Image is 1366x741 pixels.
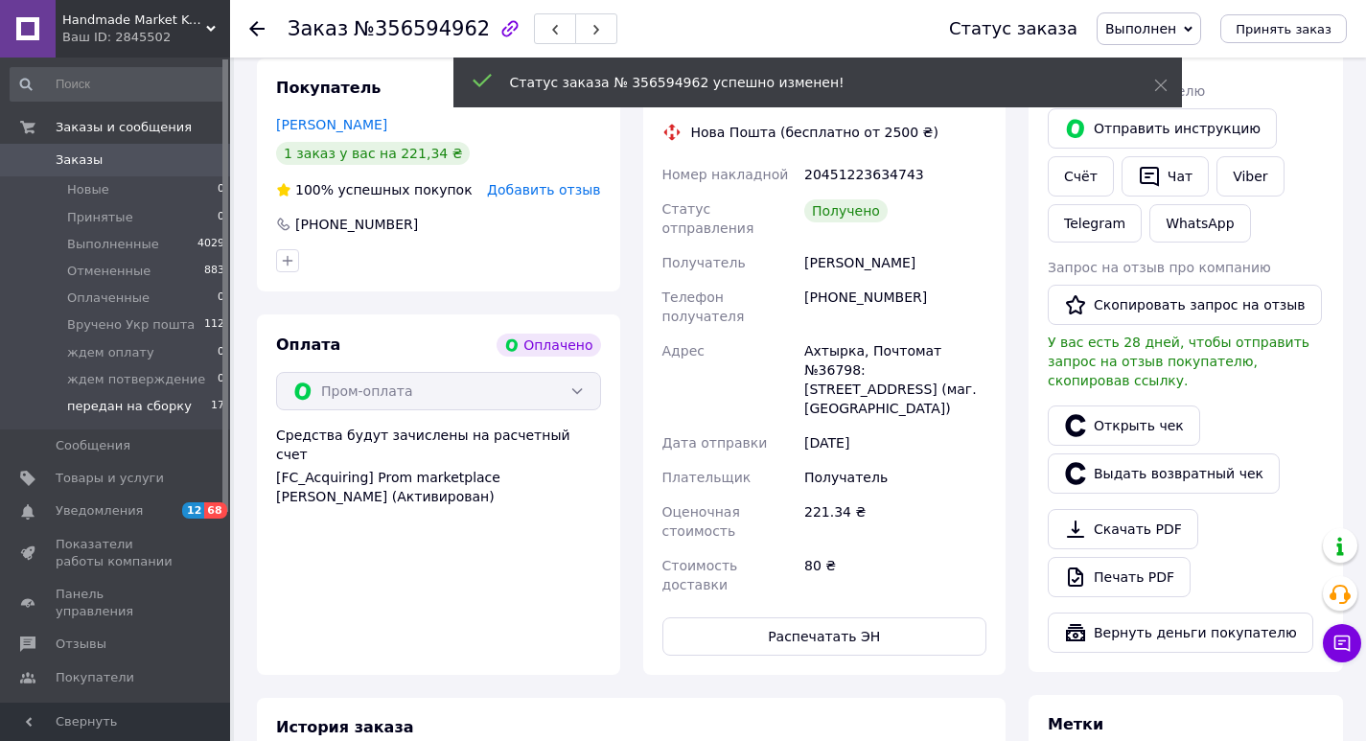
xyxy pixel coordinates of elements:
[56,586,177,620] span: Панель управления
[293,215,420,234] div: [PHONE_NUMBER]
[218,181,224,198] span: 0
[1048,453,1280,494] button: Выдать возвратный чек
[67,316,195,334] span: Вручено Укр пошта
[276,142,470,165] div: 1 заказ у вас на 221,34 ₴
[1048,509,1198,549] a: Скачать PDF
[1216,156,1284,197] a: Viber
[662,435,768,451] span: Дата отправки
[10,67,226,102] input: Поиск
[1048,715,1103,733] span: Метки
[218,371,224,388] span: 0
[62,12,206,29] span: Handmade Market Kyiv
[218,209,224,226] span: 0
[276,468,601,506] div: [FC_Acquiring] Prom marketplace [PERSON_NAME] (Активирован)
[949,19,1077,38] div: Статус заказа
[276,79,381,97] span: Покупатель
[662,504,740,539] span: Оценочная стоимость
[276,426,601,506] div: Средства будут зачислены на расчетный счет
[67,236,159,253] span: Выполненные
[56,502,143,520] span: Уведомления
[1105,21,1176,36] span: Выполнен
[1048,335,1309,388] span: У вас есть 28 дней, чтобы отправить запрос на отзыв покупателю, скопировав ссылку.
[288,17,348,40] span: Заказ
[67,181,109,198] span: Новые
[67,344,154,361] span: ждем оплату
[249,19,265,38] div: Вернуться назад
[62,29,230,46] div: Ваш ID: 2845502
[218,344,224,361] span: 0
[662,617,987,656] button: Распечатать ЭН
[276,117,387,132] a: [PERSON_NAME]
[800,280,990,334] div: [PHONE_NUMBER]
[67,371,205,388] span: ждем потверждение
[662,343,705,359] span: Адрес
[56,702,159,719] span: Каталог ProSale
[67,289,150,307] span: Оплаченные
[276,718,414,736] span: История заказа
[211,398,224,415] span: 17
[510,73,1106,92] div: Статус заказа № 356594962 успешно изменен!
[204,502,226,519] span: 68
[182,502,204,519] span: 12
[56,636,106,653] span: Отзывы
[800,460,990,495] div: Получатель
[662,558,738,592] span: Стоимость доставки
[800,245,990,280] div: [PERSON_NAME]
[497,334,600,357] div: Оплачено
[1236,22,1331,36] span: Принять заказ
[800,548,990,602] div: 80 ₴
[218,289,224,307] span: 0
[1149,204,1250,243] a: WhatsApp
[56,151,103,169] span: Заказы
[1048,260,1271,275] span: Запрос на отзыв про компанию
[354,17,490,40] span: №356594962
[56,119,192,136] span: Заказы и сообщения
[276,180,473,199] div: успешных покупок
[204,263,224,280] span: 883
[67,263,150,280] span: Отмененные
[204,316,224,334] span: 112
[56,536,177,570] span: Показатели работы компании
[487,182,600,197] span: Добавить отзыв
[662,255,746,270] span: Получатель
[800,426,990,460] div: [DATE]
[67,209,133,226] span: Принятые
[662,470,752,485] span: Плательщик
[1048,285,1322,325] button: Скопировать запрос на отзыв
[276,336,340,354] span: Оплата
[800,334,990,426] div: Ахтырка, Почтомат №36798: [STREET_ADDRESS] (маг. [GEOGRAPHIC_DATA])
[662,289,745,324] span: Телефон получателя
[800,495,990,548] div: 221.34 ₴
[1048,557,1191,597] a: Печать PDF
[1323,624,1361,662] button: Чат с покупателем
[1048,204,1142,243] a: Telegram
[662,201,754,236] span: Статус отправления
[1220,14,1347,43] button: Принять заказ
[56,470,164,487] span: Товары и услуги
[56,437,130,454] span: Сообщения
[1048,405,1200,446] a: Открыть чек
[295,182,334,197] span: 100%
[56,669,134,686] span: Покупатели
[804,199,888,222] div: Получено
[197,236,224,253] span: 4029
[67,398,192,415] span: передан на сборку
[1048,613,1313,653] button: Вернуть деньги покупателю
